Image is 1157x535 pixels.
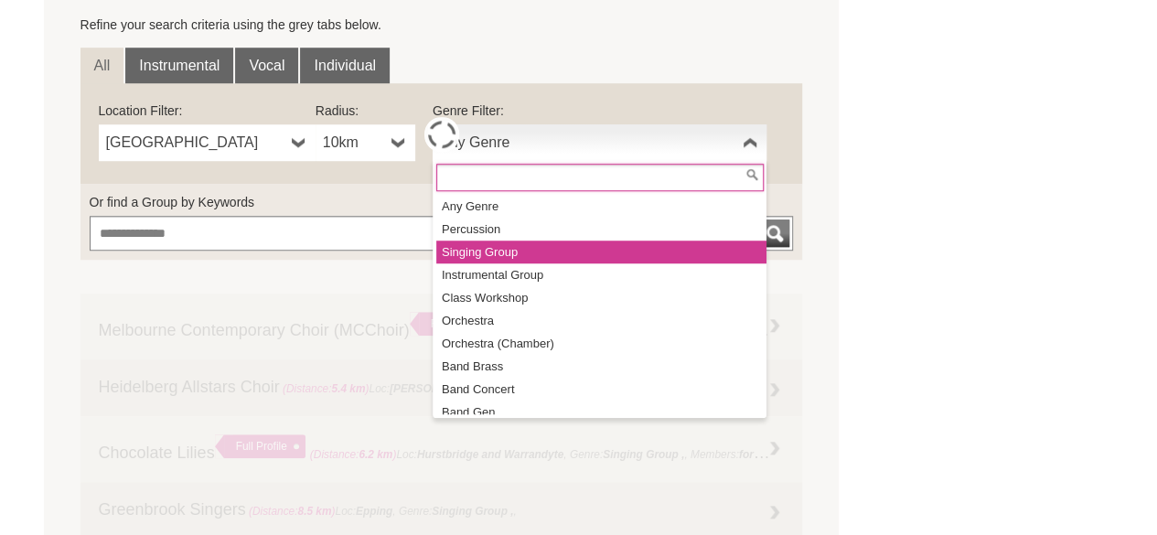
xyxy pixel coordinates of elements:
[436,378,766,401] li: Band Concert
[280,382,669,395] span: Loc: , Genre: , Members:
[80,294,803,359] a: Melbourne Contemporary Choir (MCChoir) Full Profile (Distance:3.8 km)Loc:[PERSON_NAME], Genre:Sin...
[436,241,766,263] li: Singing Group
[417,448,563,461] strong: Hurstbridge and Warrandyte
[310,444,856,462] span: Loc: , Genre: , Members:
[433,102,766,120] label: Genre Filter:
[356,505,392,518] strong: Epping
[436,263,766,286] li: Instrumental Group
[246,505,517,518] span: Loc: , Genre: ,
[80,16,803,34] p: Refine your search criteria using the grey tabs below.
[90,193,794,211] label: Or find a Group by Keywords
[433,124,766,161] a: Any Genre
[316,124,415,161] a: 10km
[436,355,766,378] li: Band Brass
[283,382,370,395] span: (Distance: )
[80,359,803,416] a: Heidelberg Allstars Choir (Distance:5.4 km)Loc:[PERSON_NAME], Genre:Singing Group ,, Members:25
[99,102,316,120] label: Location Filter:
[331,382,365,395] strong: 5.4 km
[436,195,766,218] li: Any Genre
[436,286,766,309] li: Class Workshop
[390,382,481,395] strong: [PERSON_NAME]
[432,505,513,518] strong: Singing Group ,
[80,416,803,482] a: Chocolate Lilies Full Profile (Distance:6.2 km)Loc:Hurstbridge and Warrandyte, Genre:Singing Grou...
[323,132,384,154] span: 10km
[436,218,766,241] li: Percussion
[603,448,684,461] strong: Singing Group ,
[436,309,766,332] li: Orchestra
[297,505,331,518] strong: 8.5 km
[80,48,124,84] a: All
[310,448,397,461] span: (Distance: )
[215,434,305,458] div: Full Profile
[316,102,415,120] label: Radius:
[410,312,500,336] div: Full Profile
[359,448,392,461] strong: 6.2 km
[235,48,298,84] a: Vocal
[106,132,284,154] span: [GEOGRAPHIC_DATA]
[436,332,766,355] li: Orchestra (Chamber)
[249,505,336,518] span: (Distance: )
[739,444,856,462] strong: for performance 50 -60
[99,124,316,161] a: [GEOGRAPHIC_DATA]
[125,48,233,84] a: Instrumental
[440,132,735,154] span: Any Genre
[436,401,766,423] li: Band Gen
[300,48,390,84] a: Individual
